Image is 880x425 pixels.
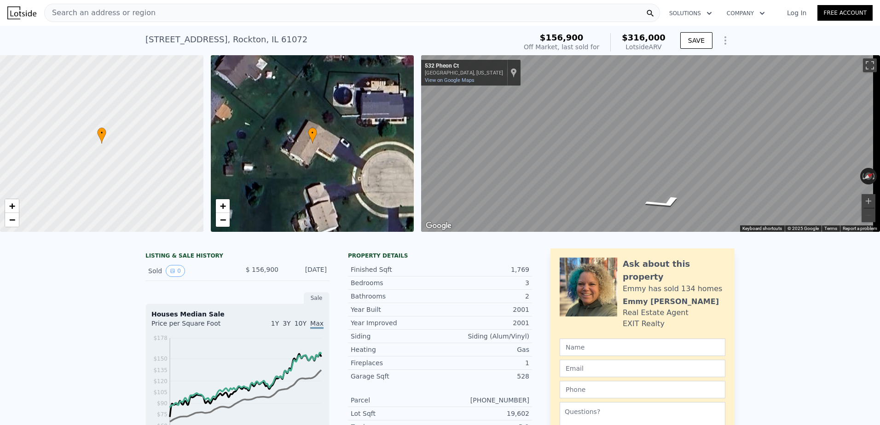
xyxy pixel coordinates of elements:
span: Search an address or region [45,7,156,18]
path: Go East, Pheon Ct [630,192,699,212]
input: Phone [560,381,725,398]
div: Map [421,55,880,232]
div: 19,602 [440,409,529,418]
div: Real Estate Agent [623,307,689,318]
div: Bathrooms [351,292,440,301]
button: SAVE [680,32,712,49]
tspan: $120 [153,378,168,385]
div: [STREET_ADDRESS] , Rockton , IL 61072 [145,33,307,46]
button: Rotate clockwise [872,168,877,184]
button: Keyboard shortcuts [742,225,782,232]
div: 2 [440,292,529,301]
div: Sale [304,292,330,304]
div: Sold [148,265,230,277]
span: $156,900 [540,33,584,42]
div: Gas [440,345,529,354]
div: Garage Sqft [351,372,440,381]
div: Lotside ARV [622,42,666,52]
button: View historical data [166,265,185,277]
a: Report a problem [843,226,877,231]
div: Street View [421,55,880,232]
button: Rotate counterclockwise [860,168,865,184]
img: Google [423,220,454,232]
div: Houses Median Sale [151,310,324,319]
div: 2001 [440,318,529,327]
span: • [97,129,106,137]
tspan: $105 [153,389,168,396]
a: Free Account [817,5,873,21]
div: 532 Pheon Ct [425,63,503,70]
span: 10Y [295,320,307,327]
div: Emmy has sold 134 homes [623,283,722,294]
a: Zoom in [5,199,19,213]
button: Show Options [716,31,735,50]
span: 1Y [271,320,279,327]
span: − [220,214,226,225]
button: Zoom in [862,194,875,208]
a: Show location on map [510,68,517,78]
a: Zoom out [5,213,19,227]
div: Bedrooms [351,278,440,287]
a: Log In [776,8,817,17]
div: [PHONE_NUMBER] [440,396,529,405]
button: Zoom out [862,208,875,222]
div: Fireplaces [351,358,440,368]
div: Lot Sqft [351,409,440,418]
div: Year Built [351,305,440,314]
a: View on Google Maps [425,77,475,83]
div: Off Market, last sold for [524,42,599,52]
img: Lotside [7,6,36,19]
div: Year Improved [351,318,440,327]
div: 1 [440,358,529,368]
div: EXIT Realty [623,318,665,329]
span: • [308,129,317,137]
a: Open this area in Google Maps (opens a new window) [423,220,454,232]
a: Terms [824,226,837,231]
div: LISTING & SALE HISTORY [145,252,330,261]
div: [DATE] [286,265,327,277]
span: + [9,200,15,212]
button: Reset the view [860,169,877,184]
div: Price per Square Foot [151,319,237,333]
tspan: $135 [153,367,168,373]
a: Zoom in [216,199,230,213]
button: Toggle fullscreen view [863,58,877,72]
div: • [97,127,106,144]
div: [GEOGRAPHIC_DATA], [US_STATE] [425,70,503,76]
div: Heating [351,345,440,354]
button: Company [719,5,772,22]
span: + [220,200,226,212]
div: • [308,127,317,144]
div: 1,769 [440,265,529,274]
div: Emmy [PERSON_NAME] [623,296,719,307]
span: Max [310,320,324,329]
tspan: $75 [157,411,168,418]
div: 528 [440,372,529,381]
span: 3Y [283,320,290,327]
div: Siding [351,332,440,341]
span: $ 156,900 [246,266,278,273]
span: © 2025 Google [787,226,819,231]
span: $316,000 [622,33,666,42]
div: Parcel [351,396,440,405]
tspan: $178 [153,335,168,341]
div: Finished Sqft [351,265,440,274]
input: Email [560,360,725,377]
tspan: $150 [153,356,168,362]
div: Siding (Alum/Vinyl) [440,332,529,341]
div: 2001 [440,305,529,314]
div: Property details [348,252,532,259]
input: Name [560,339,725,356]
tspan: $90 [157,400,168,407]
span: − [9,214,15,225]
a: Zoom out [216,213,230,227]
button: Solutions [662,5,719,22]
div: Ask about this property [623,258,725,283]
div: 3 [440,278,529,287]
